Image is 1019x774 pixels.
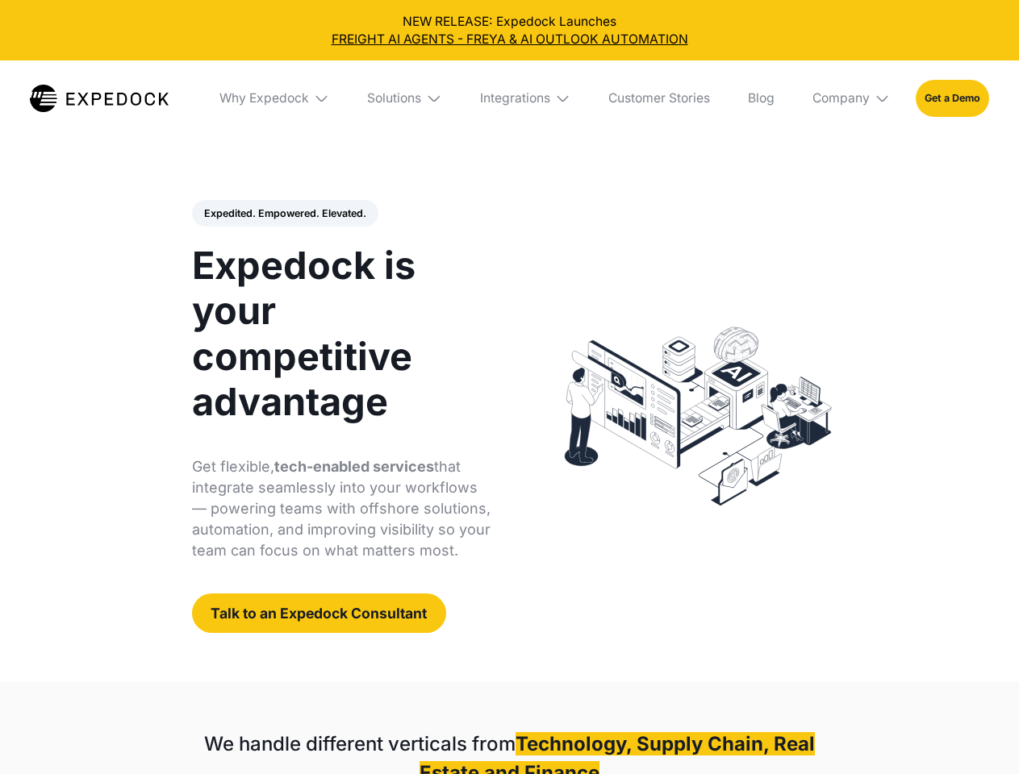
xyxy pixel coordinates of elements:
div: Solutions [367,90,421,106]
div: Solutions [355,60,455,136]
div: Company [800,60,903,136]
div: Why Expedock [207,60,342,136]
div: Integrations [480,90,550,106]
iframe: Chat Widget [938,697,1019,774]
a: Customer Stories [595,60,722,136]
a: Get a Demo [916,80,989,116]
div: Company [812,90,870,106]
strong: We handle different verticals from [204,732,516,755]
strong: tech-enabled services [274,458,434,475]
a: Talk to an Expedock Consultant [192,593,446,633]
div: Why Expedock [219,90,309,106]
div: NEW RELEASE: Expedock Launches [13,13,1007,48]
p: Get flexible, that integrate seamlessly into your workflows — powering teams with offshore soluti... [192,456,491,561]
h1: Expedock is your competitive advantage [192,243,491,424]
a: FREIGHT AI AGENTS - FREYA & AI OUTLOOK AUTOMATION [13,31,1007,48]
a: Blog [735,60,787,136]
div: Integrations [467,60,583,136]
